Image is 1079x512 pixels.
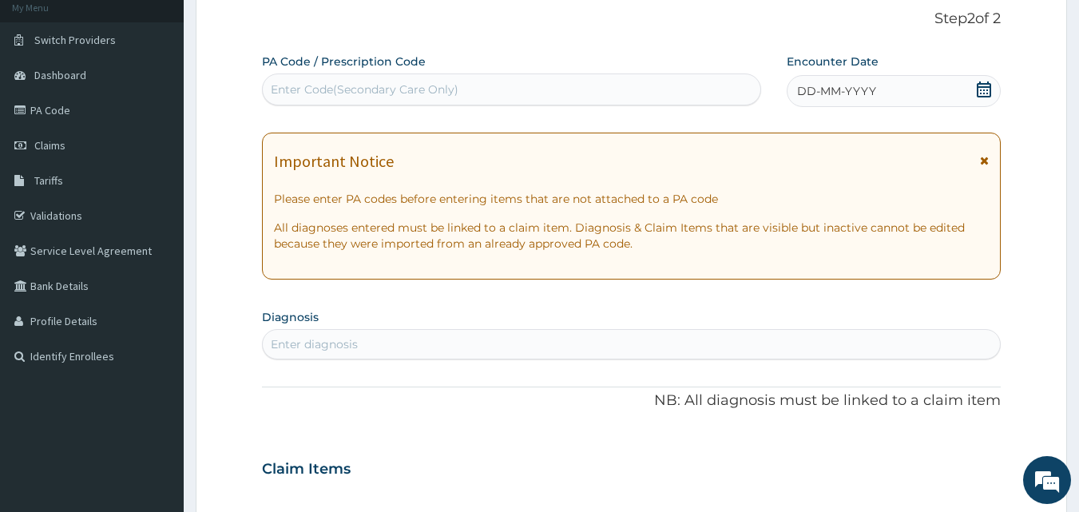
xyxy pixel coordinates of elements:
[30,80,65,120] img: d_794563401_company_1708531726252_794563401
[787,54,879,69] label: Encounter Date
[271,81,458,97] div: Enter Code(Secondary Care Only)
[34,138,65,153] span: Claims
[262,10,1002,28] p: Step 2 of 2
[262,54,426,69] label: PA Code / Prescription Code
[262,8,300,46] div: Minimize live chat window
[262,461,351,478] h3: Claim Items
[262,391,1002,411] p: NB: All diagnosis must be linked to a claim item
[797,83,876,99] span: DD-MM-YYYY
[274,191,990,207] p: Please enter PA codes before entering items that are not attached to a PA code
[93,154,220,316] span: We're online!
[34,68,86,82] span: Dashboard
[262,309,319,325] label: Diagnosis
[271,336,358,352] div: Enter diagnosis
[34,173,63,188] span: Tariffs
[274,153,394,170] h1: Important Notice
[34,33,116,47] span: Switch Providers
[274,220,990,252] p: All diagnoses entered must be linked to a claim item. Diagnosis & Claim Items that are visible bu...
[83,89,268,110] div: Chat with us now
[8,342,304,398] textarea: Type your message and hit 'Enter'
